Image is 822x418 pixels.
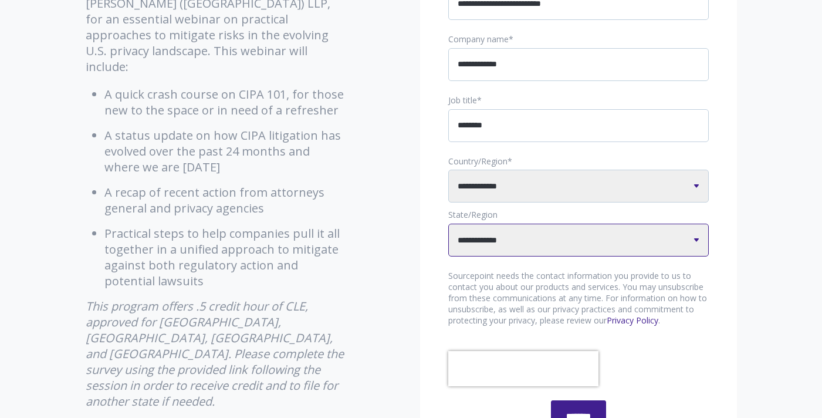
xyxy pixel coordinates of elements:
span: Job title [448,95,477,106]
p: Sourcepoint needs the contact information you provide to us to contact you about our products and... [448,271,709,326]
em: This program offers .5 credit hour of CLE, approved for [GEOGRAPHIC_DATA], [GEOGRAPHIC_DATA], [GE... [86,298,344,409]
li: A status update on how CIPA litigation has evolved over the past 24 months and where we are [DATE] [104,127,347,175]
iframe: reCAPTCHA [448,351,598,386]
span: Company name [448,33,509,45]
span: State/Region [448,209,498,220]
a: Privacy Policy [607,315,658,326]
li: A quick crash course on CIPA 101, for those new to the space or in need of a refresher [104,86,347,118]
li: A recap of recent action from attorneys general and privacy agencies [104,184,347,216]
span: Country/Region [448,156,508,167]
li: Practical steps to help companies pull it all together in a unified approach to mitigate against ... [104,225,347,289]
